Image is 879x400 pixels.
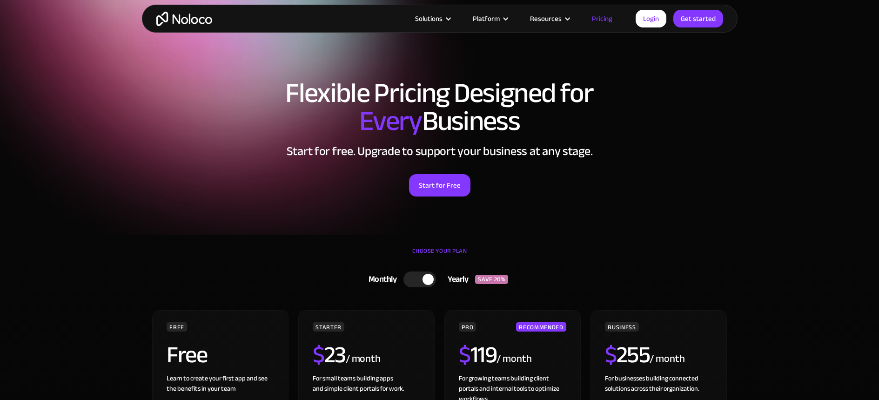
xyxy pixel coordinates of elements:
[403,13,461,25] div: Solutions
[516,322,566,332] div: RECOMMENDED
[459,322,476,332] div: PRO
[673,10,723,27] a: Get started
[357,272,404,286] div: Monthly
[346,352,381,366] div: / month
[151,144,728,158] h2: Start for free. Upgrade to support your business at any stage.
[605,343,650,366] h2: 255
[151,79,728,135] h1: Flexible Pricing Designed for Business
[359,95,422,147] span: Every
[650,352,684,366] div: / month
[313,322,344,332] div: STARTER
[436,272,475,286] div: Yearly
[415,13,443,25] div: Solutions
[459,343,497,366] h2: 119
[605,333,617,377] span: $
[459,333,470,377] span: $
[313,333,324,377] span: $
[497,352,531,366] div: / month
[580,13,624,25] a: Pricing
[530,13,562,25] div: Resources
[605,322,638,332] div: BUSINESS
[151,244,728,267] div: CHOOSE YOUR PLAN
[313,343,346,366] h2: 23
[461,13,518,25] div: Platform
[156,12,212,26] a: home
[475,275,508,284] div: SAVE 20%
[636,10,666,27] a: Login
[167,343,207,366] h2: Free
[473,13,500,25] div: Platform
[167,322,187,332] div: FREE
[518,13,580,25] div: Resources
[409,174,470,197] a: Start for Free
